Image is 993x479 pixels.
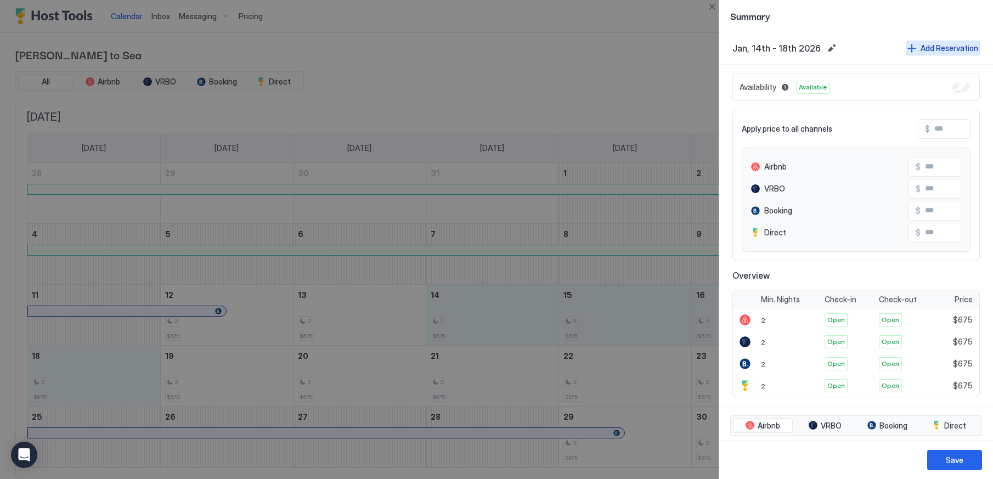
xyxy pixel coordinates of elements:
[857,418,917,433] button: Booking
[732,43,821,54] span: Jan, 14th - 18th 2026
[799,82,827,92] span: Available
[761,316,765,324] span: 2
[730,9,982,22] span: Summary
[882,359,899,369] span: Open
[953,337,973,347] span: $675
[882,315,899,325] span: Open
[919,418,979,433] button: Direct
[795,418,855,433] button: VRBO
[778,81,792,94] button: Blocked dates override all pricing rules and remain unavailable until manually unblocked
[761,382,765,390] span: 2
[825,295,856,305] span: Check-in
[764,184,785,194] span: VRBO
[879,295,917,305] span: Check-out
[761,360,765,368] span: 2
[882,381,899,391] span: Open
[916,162,921,172] span: $
[732,270,980,281] span: Overview
[916,184,921,194] span: $
[927,450,982,470] button: Save
[953,381,973,391] span: $675
[916,228,921,238] span: $
[925,124,930,134] span: $
[761,338,765,346] span: 2
[906,41,980,55] button: Add Reservation
[955,295,973,305] span: Price
[827,315,845,325] span: Open
[882,337,899,347] span: Open
[733,418,793,433] button: Airbnb
[953,359,973,369] span: $675
[764,228,786,238] span: Direct
[944,421,966,431] span: Direct
[740,82,776,92] span: Availability
[11,442,37,468] div: Open Intercom Messenger
[827,381,845,391] span: Open
[916,206,921,216] span: $
[921,42,978,54] div: Add Reservation
[827,359,845,369] span: Open
[821,421,842,431] span: VRBO
[764,206,792,216] span: Booking
[764,162,787,172] span: Airbnb
[825,42,838,55] button: Edit date range
[742,124,832,134] span: Apply price to all channels
[827,337,845,347] span: Open
[953,315,973,325] span: $675
[879,421,907,431] span: Booking
[946,454,963,466] div: Save
[761,295,800,305] span: Min. Nights
[730,415,982,436] div: tab-group
[758,421,780,431] span: Airbnb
